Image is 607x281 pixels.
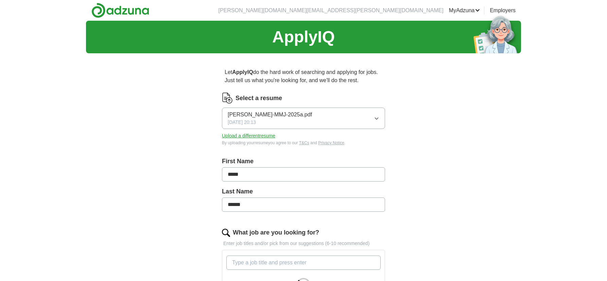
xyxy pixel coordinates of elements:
img: Adzuna logo [91,3,149,18]
p: Enter job titles and/or pick from our suggestions (6-10 recommended) [222,240,385,247]
img: CV Icon [222,93,233,104]
a: T&Cs [299,140,309,145]
a: Employers [490,6,516,15]
button: Upload a differentresume [222,132,275,139]
img: search.png [222,229,230,237]
label: Last Name [222,187,385,196]
label: Select a resume [236,94,282,103]
button: [PERSON_NAME]-MMJ-2025a.pdf[DATE] 20:13 [222,108,385,129]
p: Let do the hard work of searching and applying for jobs. Just tell us what you're looking for, an... [222,65,385,87]
strong: ApplyIQ [232,69,253,75]
span: [PERSON_NAME]-MMJ-2025a.pdf [228,111,312,119]
input: Type a job title and press enter [226,256,381,270]
label: What job are you looking for? [233,228,319,237]
a: MyAdzuna [449,6,480,15]
label: First Name [222,157,385,166]
li: [PERSON_NAME][DOMAIN_NAME][EMAIL_ADDRESS][PERSON_NAME][DOMAIN_NAME] [218,6,443,15]
div: By uploading your resume you agree to our and . [222,140,385,146]
h1: ApplyIQ [272,25,335,49]
a: Privacy Notice [318,140,344,145]
span: [DATE] 20:13 [228,119,256,126]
